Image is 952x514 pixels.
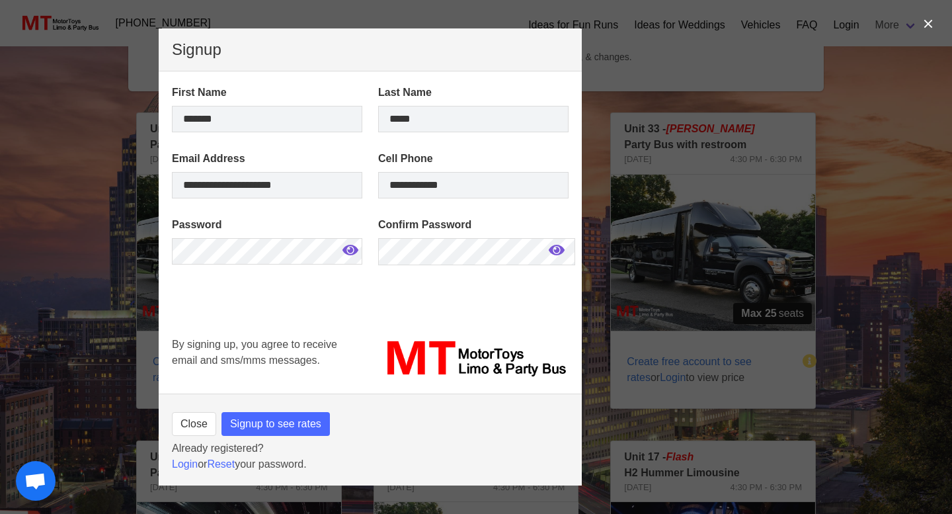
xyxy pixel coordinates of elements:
span: Signup to see rates [230,416,321,432]
div: Open chat [16,461,56,501]
div: By signing up, you agree to receive email and sms/mms messages. [164,329,370,388]
label: Email Address [172,151,362,167]
button: Close [172,412,216,436]
label: Confirm Password [378,217,569,233]
a: Reset [207,458,235,470]
img: MT_logo_name.png [378,337,569,380]
button: Signup to see rates [221,412,330,436]
label: Cell Phone [378,151,569,167]
p: Signup [172,42,569,58]
label: First Name [172,85,362,101]
p: or your password. [172,456,569,472]
label: Last Name [378,85,569,101]
label: Password [172,217,362,233]
a: Login [172,458,198,470]
iframe: reCAPTCHA [172,284,373,383]
p: Already registered? [172,441,569,456]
